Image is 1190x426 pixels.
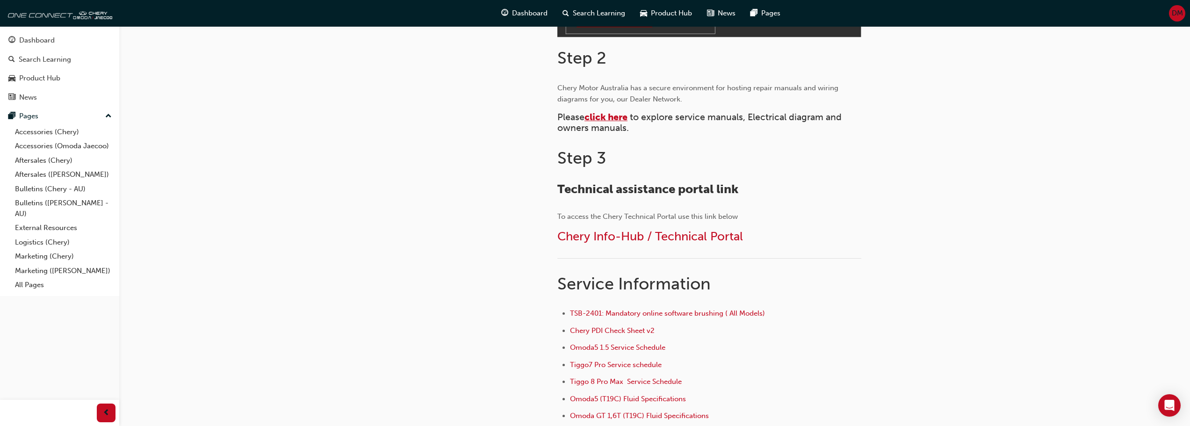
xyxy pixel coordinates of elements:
[4,108,115,125] button: Pages
[640,7,647,19] span: car-icon
[651,8,692,19] span: Product Hub
[557,274,711,294] span: Service Information
[570,395,686,403] a: Omoda5 (T19C) Fluid Specifications
[19,35,55,46] div: Dashboard
[4,51,115,68] a: Search Learning
[570,377,682,386] a: Tiggo 8 Pro Max Service Schedule
[557,212,738,221] span: To access the Chery Technical Portal use this link below
[557,148,606,168] span: Step 3
[1169,5,1185,22] button: DM
[8,94,15,102] span: news-icon
[512,8,548,19] span: Dashboard
[11,182,115,196] a: Bulletins (Chery - AU)
[103,407,110,419] span: prev-icon
[1158,394,1181,417] div: Open Intercom Messenger
[570,412,709,420] a: Omoda GT 1,6T (T19C) Fluid Specifications
[19,73,60,84] div: Product Hub
[5,4,112,22] img: oneconnect
[11,196,115,221] a: Bulletins ([PERSON_NAME] - AU)
[11,139,115,153] a: Accessories (Omoda Jaecoo)
[11,167,115,182] a: Aftersales ([PERSON_NAME])
[4,70,115,87] a: Product Hub
[557,48,606,68] span: Step 2
[105,110,112,123] span: up-icon
[11,249,115,264] a: Marketing (Chery)
[707,7,714,19] span: news-icon
[4,30,115,108] button: DashboardSearch LearningProduct HubNews
[1172,8,1183,19] span: DM
[557,229,743,244] a: Chery Info-Hub / Technical Portal
[494,4,555,23] a: guage-iconDashboard
[718,8,736,19] span: News
[570,309,765,318] a: TSB-2401: Mandatory online software brushing ( All Models)
[8,56,15,64] span: search-icon
[557,112,844,133] span: to explore service manuals, Electrical diagram and owners manuals.
[750,7,757,19] span: pages-icon
[501,7,508,19] span: guage-icon
[8,74,15,83] span: car-icon
[570,361,662,369] a: Tiggo7 Pro Service schedule
[570,326,655,335] a: Chery PDI Check Sheet v2
[761,8,780,19] span: Pages
[4,32,115,49] a: Dashboard
[700,4,743,23] a: news-iconNews
[11,153,115,168] a: Aftersales (Chery)
[555,4,633,23] a: search-iconSearch Learning
[563,7,569,19] span: search-icon
[19,111,38,122] div: Pages
[11,125,115,139] a: Accessories (Chery)
[743,4,788,23] a: pages-iconPages
[11,221,115,235] a: External Resources
[584,112,627,123] a: click here
[11,264,115,278] a: Marketing ([PERSON_NAME])
[557,84,840,103] span: Chery Motor Australia has a secure environment for hosting repair manuals and wiring diagrams for...
[8,112,15,121] span: pages-icon
[19,54,71,65] div: Search Learning
[11,235,115,250] a: Logistics (Chery)
[11,278,115,292] a: All Pages
[573,8,625,19] span: Search Learning
[570,343,665,352] a: Omoda5 1.5 Service Schedule
[633,4,700,23] a: car-iconProduct Hub
[4,89,115,106] a: News
[8,36,15,45] span: guage-icon
[557,112,584,123] span: Please
[557,182,738,196] span: Technical assistance portal link
[19,92,37,103] div: News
